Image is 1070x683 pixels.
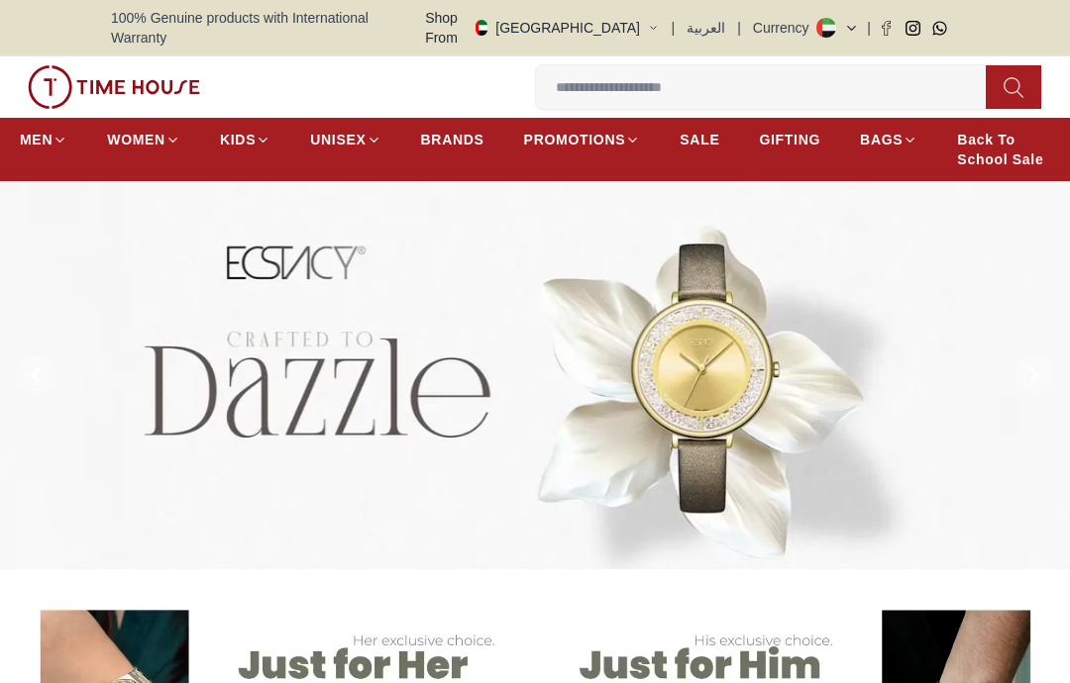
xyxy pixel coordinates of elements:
a: BRANDS [421,122,484,157]
span: 100% Genuine products with International Warranty [111,8,415,48]
span: | [672,18,676,38]
a: SALE [680,122,719,157]
span: BAGS [860,130,903,149]
span: MEN [20,130,53,149]
a: GIFTING [759,122,820,157]
span: Back To School Sale [957,130,1050,169]
a: KIDS [220,122,270,157]
a: BAGS [860,122,917,157]
a: Back To School Sale [957,122,1050,177]
a: PROMOTIONS [524,122,641,157]
a: MEN [20,122,67,157]
button: العربية [687,18,725,38]
div: Currency [753,18,817,38]
img: United Arab Emirates [476,20,487,36]
span: | [867,18,871,38]
span: | [737,18,741,38]
button: Shop From[GEOGRAPHIC_DATA] [415,8,660,48]
a: WOMEN [107,122,180,157]
a: Whatsapp [932,21,947,36]
span: WOMEN [107,130,165,149]
span: BRANDS [421,130,484,149]
img: ... [28,65,200,109]
a: Facebook [879,21,894,36]
a: UNISEX [310,122,380,157]
a: Instagram [906,21,920,36]
span: SALE [680,130,719,149]
span: GIFTING [759,130,820,149]
span: KIDS [220,130,256,149]
span: PROMOTIONS [524,130,626,149]
span: UNISEX [310,130,366,149]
